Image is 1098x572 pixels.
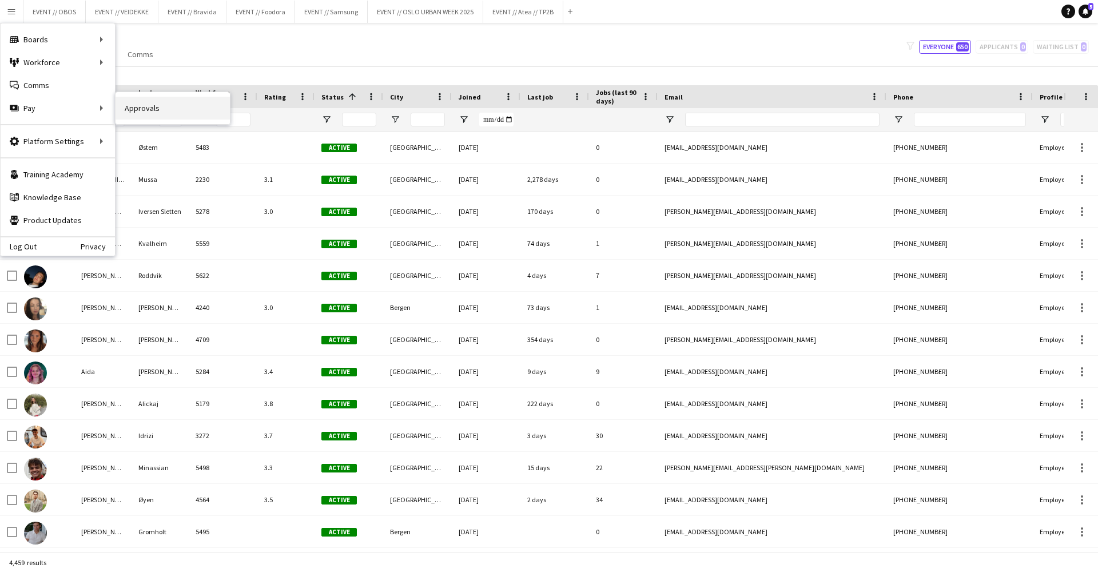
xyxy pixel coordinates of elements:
button: Everyone650 [919,40,971,54]
div: 15 days [520,452,589,483]
div: 5179 [189,388,257,419]
img: Alexander Gromholt [24,522,47,545]
div: [PERSON_NAME][EMAIL_ADDRESS][PERSON_NAME][DOMAIN_NAME] [658,452,886,483]
a: Training Academy [1,163,115,186]
div: Gromholt [132,516,189,547]
div: [GEOGRAPHIC_DATA] [383,196,452,227]
div: [PHONE_NUMBER] [886,356,1033,387]
div: 4709 [189,324,257,355]
div: 2230 [189,164,257,195]
div: Pay [1,97,115,120]
div: [EMAIL_ADDRESS][DOMAIN_NAME] [658,484,886,515]
button: EVENT // OSLO URBAN WEEK 2025 [368,1,483,23]
input: Phone Filter Input [914,113,1026,126]
div: [DATE] [452,516,520,547]
div: 4564 [189,484,257,515]
span: 5 [1088,3,1093,10]
div: 3.8 [257,388,315,419]
div: [PHONE_NUMBER] [886,196,1033,227]
span: Active [321,272,357,280]
div: 9 [589,356,658,387]
input: Workforce ID Filter Input [216,113,250,126]
div: 2 days [520,484,589,515]
div: [PERSON_NAME] [132,324,189,355]
div: [PHONE_NUMBER] [886,388,1033,419]
div: [DATE] [452,292,520,323]
a: Product Updates [1,209,115,232]
a: Log Out [1,242,37,251]
div: [PERSON_NAME][EMAIL_ADDRESS][DOMAIN_NAME] [658,260,886,291]
div: 5498 [189,452,257,483]
div: [GEOGRAPHIC_DATA] [383,452,452,483]
div: [GEOGRAPHIC_DATA] [383,132,452,163]
span: Active [321,432,357,440]
div: 30 [589,420,658,451]
div: Øyen [132,484,189,515]
div: [PHONE_NUMBER] [886,164,1033,195]
div: [PHONE_NUMBER] [886,516,1033,547]
div: [GEOGRAPHIC_DATA] [383,484,452,515]
div: 0 [589,164,658,195]
span: Active [321,496,357,505]
button: EVENT // OBOS [23,1,86,23]
a: Knowledge Base [1,186,115,209]
div: Østern [132,132,189,163]
div: Minassian [132,452,189,483]
span: 650 [956,42,969,51]
span: Jobs (last 90 days) [596,88,637,105]
a: Approvals [116,97,230,120]
div: [PERSON_NAME] [74,260,132,291]
div: [PHONE_NUMBER] [886,484,1033,515]
span: Phone [893,93,913,101]
div: [PERSON_NAME] [132,356,189,387]
div: [PERSON_NAME] [74,292,132,323]
div: [GEOGRAPHIC_DATA] [383,260,452,291]
button: Open Filter Menu [893,114,904,125]
div: [GEOGRAPHIC_DATA] [383,356,452,387]
div: [PERSON_NAME][EMAIL_ADDRESS][DOMAIN_NAME] [658,196,886,227]
div: 5284 [189,356,257,387]
button: EVENT // Atea // TP2B [483,1,563,23]
div: [DATE] [452,356,520,387]
div: Workforce [1,51,115,74]
input: Joined Filter Input [479,113,514,126]
span: Active [321,304,357,312]
a: Privacy [81,242,115,251]
button: Open Filter Menu [390,114,400,125]
div: 74 days [520,228,589,259]
div: Kvalheim [132,228,189,259]
div: 1 [589,292,658,323]
div: [DATE] [452,164,520,195]
div: [EMAIL_ADDRESS][DOMAIN_NAME] [658,388,886,419]
button: EVENT // Foodora [226,1,295,23]
span: Active [321,240,357,248]
div: [PHONE_NUMBER] [886,132,1033,163]
a: Comms [123,47,158,62]
span: Active [321,464,357,472]
div: 3272 [189,420,257,451]
div: [PHONE_NUMBER] [886,228,1033,259]
span: Active [321,528,357,537]
div: 3.7 [257,420,315,451]
img: Albert Eek Minassian [24,458,47,480]
div: 3.1 [257,164,315,195]
div: 4 days [520,260,589,291]
div: 354 days [520,324,589,355]
div: [EMAIL_ADDRESS][DOMAIN_NAME] [658,164,886,195]
div: [PERSON_NAME][EMAIL_ADDRESS][DOMAIN_NAME] [658,324,886,355]
div: [PHONE_NUMBER] [886,324,1033,355]
div: 3.3 [257,452,315,483]
div: 3.5 [257,484,315,515]
div: [DATE] [452,196,520,227]
div: 1 [589,228,658,259]
input: Status Filter Input [342,113,376,126]
input: City Filter Input [411,113,445,126]
div: [PHONE_NUMBER] [886,260,1033,291]
div: [DATE] [452,228,520,259]
span: Status [321,93,344,101]
div: [PERSON_NAME] [74,484,132,515]
a: 5 [1079,5,1092,18]
div: 0 [589,516,658,547]
a: Comms [1,74,115,97]
div: 5622 [189,260,257,291]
